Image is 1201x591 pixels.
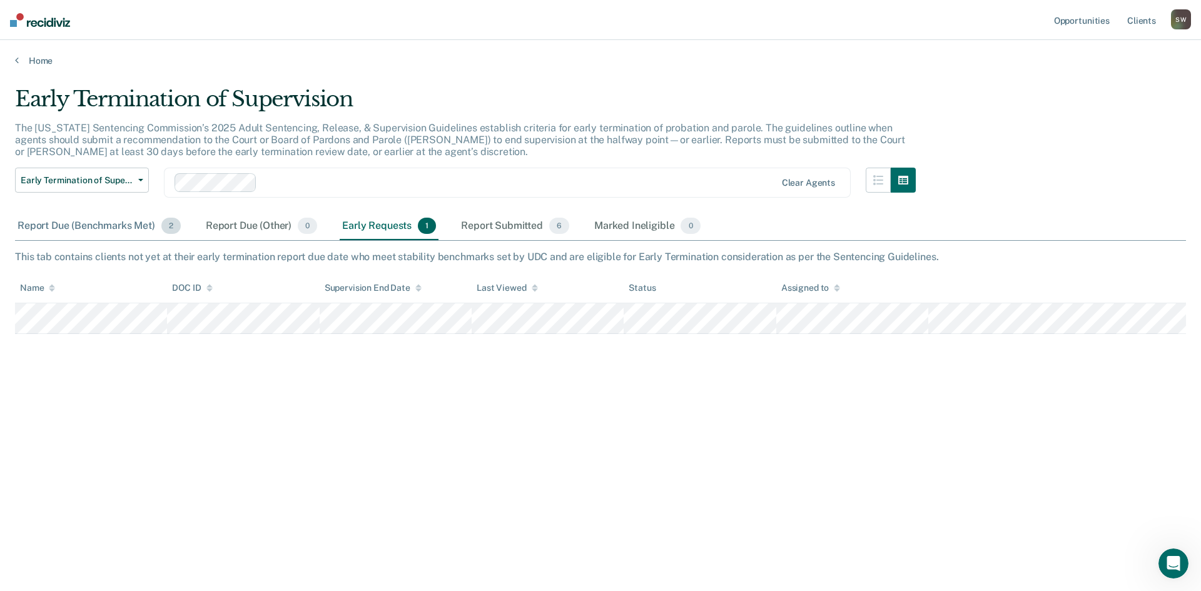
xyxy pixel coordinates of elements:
div: This tab contains clients not yet at their early termination report due date who meet stability b... [15,251,1186,263]
span: 0 [298,218,317,234]
div: Early Termination of Supervision [15,86,916,122]
div: Supervision End Date [325,283,422,293]
div: Marked Ineligible0 [592,213,703,240]
span: 2 [161,218,181,234]
div: Name [20,283,55,293]
span: 0 [681,218,700,234]
div: Report Due (Benchmarks Met)2 [15,213,183,240]
div: DOC ID [172,283,212,293]
div: Report Submitted6 [459,213,572,240]
span: Early Termination of Supervision [21,175,133,186]
p: The [US_STATE] Sentencing Commission’s 2025 Adult Sentencing, Release, & Supervision Guidelines e... [15,122,905,158]
span: 6 [549,218,569,234]
div: Status [629,283,656,293]
iframe: Intercom live chat [1158,548,1188,578]
div: Last Viewed [477,283,537,293]
span: 1 [418,218,436,234]
a: Home [15,55,1186,66]
div: Clear agents [782,178,835,188]
button: SW [1171,9,1191,29]
div: Assigned to [781,283,840,293]
div: Early Requests1 [340,213,438,240]
button: Early Termination of Supervision [15,168,149,193]
div: S W [1171,9,1191,29]
div: Report Due (Other)0 [203,213,320,240]
img: Recidiviz [10,13,70,27]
